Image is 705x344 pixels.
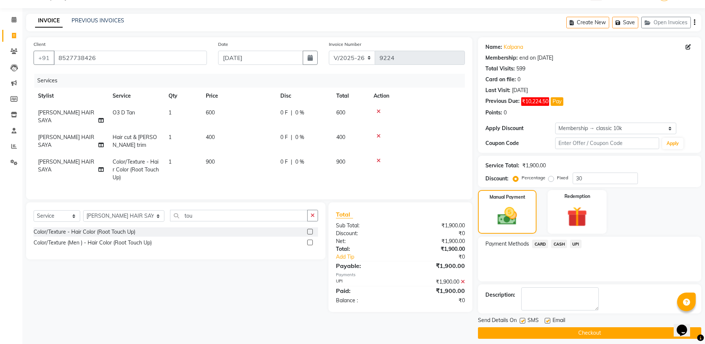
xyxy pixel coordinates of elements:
input: Search or Scan [170,210,308,221]
button: Checkout [478,327,701,339]
span: O3 D Tan [113,109,135,116]
span: UPI [570,240,582,248]
span: 0 F [280,133,288,141]
div: Paid: [330,286,400,295]
label: Percentage [522,174,545,181]
span: Send Details On [478,316,517,326]
div: ₹1,900.00 [400,237,470,245]
th: Price [201,88,276,104]
div: Balance : [330,297,400,304]
span: ₹10,224.50 [521,97,549,106]
span: 1 [169,109,171,116]
div: ₹1,900.00 [400,278,470,286]
label: Client [34,41,45,48]
span: 600 [206,109,215,116]
th: Action [369,88,465,104]
div: ₹1,900.00 [400,245,470,253]
input: Search by Name/Mobile/Email/Code [54,51,207,65]
a: PREVIOUS INVOICES [72,17,124,24]
span: [PERSON_NAME] HAIR SAYA [38,158,94,173]
iframe: chat widget [674,314,698,337]
span: 0 % [295,109,304,117]
span: Total [336,211,353,218]
span: 0 F [280,158,288,166]
button: Pay [551,97,563,106]
span: Color/Texture - Hair Color (Root Touch Up) [113,158,159,181]
th: Total [332,88,369,104]
label: Date [218,41,228,48]
div: end on [DATE] [519,54,553,62]
span: 1 [169,134,171,141]
div: Total: [330,245,400,253]
button: Save [612,17,638,28]
div: Description: [485,291,515,299]
div: ₹1,900.00 [400,261,470,270]
div: ₹0 [400,297,470,304]
div: Color/Texture - Hair Color (Root Touch Up) [34,228,135,236]
div: Discount: [330,230,400,237]
div: ₹1,900.00 [400,222,470,230]
div: Membership: [485,54,518,62]
div: Payments [336,272,465,278]
div: ₹0 [412,253,471,261]
span: 0 % [295,158,304,166]
div: [DATE] [512,86,528,94]
div: 599 [516,65,525,73]
span: 400 [336,134,345,141]
div: Last Visit: [485,86,510,94]
span: [PERSON_NAME] HAIR SAYA [38,109,94,124]
label: Invoice Number [329,41,361,48]
div: UPI [330,278,400,286]
a: Add Tip [330,253,412,261]
div: Services [34,74,470,88]
div: ₹1,900.00 [400,286,470,295]
span: CARD [532,240,548,248]
span: | [291,109,292,117]
th: Disc [276,88,332,104]
div: Discount: [485,175,509,183]
img: _cash.svg [491,205,523,227]
span: 0 % [295,133,304,141]
button: +91 [34,51,54,65]
span: CASH [551,240,567,248]
th: Stylist [34,88,108,104]
span: 400 [206,134,215,141]
span: | [291,133,292,141]
div: Coupon Code [485,139,555,147]
span: Email [553,316,565,326]
span: SMS [528,316,539,326]
div: Card on file: [485,76,516,83]
label: Fixed [557,174,568,181]
th: Service [108,88,164,104]
div: Name: [485,43,502,51]
div: Apply Discount [485,124,555,132]
span: 900 [206,158,215,165]
span: 1 [169,158,171,165]
span: Hair cut & [PERSON_NAME] trim [113,134,157,148]
div: Net: [330,237,400,245]
div: Sub Total: [330,222,400,230]
button: Apply [662,138,683,149]
span: 600 [336,109,345,116]
div: Color/Texture (Men ) - Hair Color (Root Touch Up) [34,239,152,247]
span: [PERSON_NAME] HAIR SAYA [38,134,94,148]
div: Service Total: [485,162,519,170]
span: 900 [336,158,345,165]
div: Payable: [330,261,400,270]
span: 0 F [280,109,288,117]
input: Enter Offer / Coupon Code [555,138,659,149]
div: 0 [517,76,520,83]
div: Points: [485,109,502,117]
a: Kalpana [504,43,523,51]
div: Previous Due: [485,97,520,106]
label: Manual Payment [490,194,525,201]
div: ₹1,900.00 [522,162,546,170]
span: | [291,158,292,166]
img: _gift.svg [561,204,594,229]
button: Create New [566,17,609,28]
a: INVOICE [35,14,63,28]
div: ₹0 [400,230,470,237]
button: Open Invoices [641,17,691,28]
div: Total Visits: [485,65,515,73]
th: Qty [164,88,201,104]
